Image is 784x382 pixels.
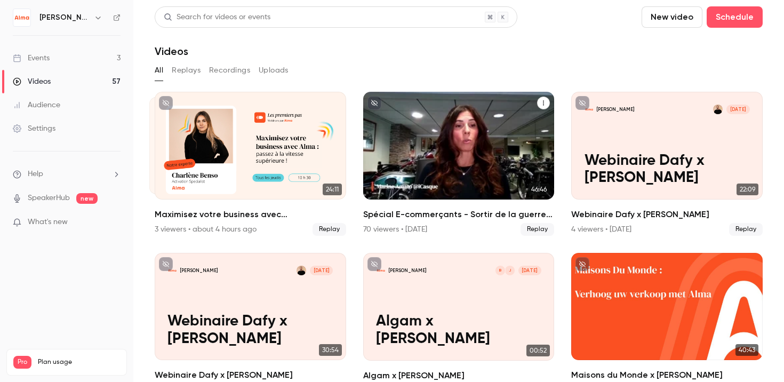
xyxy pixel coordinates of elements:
[39,12,90,23] h6: [PERSON_NAME]
[13,100,60,110] div: Audience
[495,265,506,276] div: B
[521,223,554,236] span: Replay
[363,92,555,236] li: Spécial E-commerçants - Sortir de la guerre des prix et préserver ses marges pendant Black Friday
[571,369,763,381] h2: Maisons du Monde x [PERSON_NAME]
[367,96,381,110] button: unpublished
[575,96,589,110] button: unpublished
[155,92,346,236] li: Maximisez votre business avec Alma : passez à la vitesse supérieure !
[376,313,541,347] p: Algam x [PERSON_NAME]
[13,9,30,26] img: Alma
[180,267,218,274] p: [PERSON_NAME]
[155,6,763,376] section: Videos
[313,223,346,236] span: Replay
[518,266,542,275] span: [DATE]
[38,358,120,367] span: Plan usage
[155,92,346,236] a: 24:1124:11Maximisez votre business avec [PERSON_NAME] : passez à la vitesse supérieure !3 viewers...
[713,105,723,114] img: Eric ROMER
[363,224,427,235] div: 70 viewers • [DATE]
[155,208,346,221] h2: Maximisez votre business avec [PERSON_NAME] : passez à la vitesse supérieure !
[571,208,763,221] h2: Webinaire Dafy x [PERSON_NAME]
[164,12,270,23] div: Search for videos or events
[597,106,634,113] p: [PERSON_NAME]
[707,6,763,28] button: Schedule
[159,96,173,110] button: unpublished
[13,53,50,63] div: Events
[319,344,342,356] span: 30:54
[575,257,589,271] button: unpublished
[737,184,758,195] span: 22:09
[155,45,188,58] h1: Videos
[505,265,515,276] div: J
[571,224,631,235] div: 4 viewers • [DATE]
[13,356,31,369] span: Pro
[259,62,289,79] button: Uploads
[310,266,333,275] span: [DATE]
[726,105,750,114] span: [DATE]
[28,193,70,204] a: SpeakerHub
[13,169,121,180] li: help-dropdown-opener
[642,6,702,28] button: New video
[571,92,763,236] a: Webinaire Dafy x Alma[PERSON_NAME]Eric ROMER[DATE]Webinaire Dafy x [PERSON_NAME]22:09Webinaire Da...
[585,152,750,187] p: Webinaire Dafy x [PERSON_NAME]
[729,223,763,236] span: Replay
[363,369,555,382] h2: Algam x [PERSON_NAME]
[571,92,763,236] li: Webinaire Dafy x Alma
[155,369,346,381] h2: Webinaire Dafy x [PERSON_NAME]
[297,266,306,275] img: Eric ROMER
[159,257,173,271] button: unpublished
[172,62,201,79] button: Replays
[528,184,550,195] span: 46:46
[209,62,250,79] button: Recordings
[167,313,333,347] p: Webinaire Dafy x [PERSON_NAME]
[13,123,55,134] div: Settings
[76,193,98,204] span: new
[13,76,51,87] div: Videos
[323,184,342,195] span: 24:11
[108,218,121,227] iframe: Noticeable Trigger
[155,62,163,79] button: All
[367,257,381,271] button: unpublished
[735,344,758,356] span: 40:43
[526,345,550,356] span: 00:52
[28,217,68,228] span: What's new
[389,267,426,274] p: [PERSON_NAME]
[363,92,555,236] a: 46:46Spécial E-commerçants - Sortir de la guerre des prix et préserver ses marges pendant [DATE][...
[28,169,43,180] span: Help
[155,224,257,235] div: 3 viewers • about 4 hours ago
[363,208,555,221] h2: Spécial E-commerçants - Sortir de la guerre des prix et préserver ses marges pendant [DATE][DATE]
